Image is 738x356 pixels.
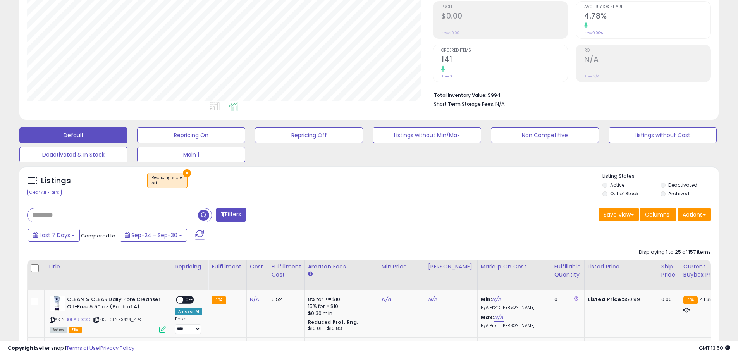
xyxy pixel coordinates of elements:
div: Fulfillment Cost [272,263,301,279]
p: N/A Profit [PERSON_NAME] [481,305,545,310]
span: Compared to: [81,232,117,239]
div: ASIN: [50,296,166,332]
div: Fulfillment [212,263,243,271]
button: Columns [640,208,676,221]
small: Prev: $0.00 [441,31,459,35]
h5: Listings [41,175,71,186]
div: 5.52 [272,296,299,303]
span: 41.38 [700,296,712,303]
div: Markup on Cost [481,263,548,271]
div: off [151,181,183,186]
a: Terms of Use [66,344,99,352]
h2: 4.78% [584,12,710,22]
button: Sep-24 - Sep-30 [120,229,187,242]
b: Short Term Storage Fees: [434,101,494,107]
span: OFF [183,297,196,303]
p: N/A Profit [PERSON_NAME] [481,323,545,328]
button: Actions [678,208,711,221]
span: | SKU: CLN33424_4PK [93,316,141,323]
div: Current Buybox Price [683,263,723,279]
a: N/A [250,296,259,303]
b: Reduced Prof. Rng. [308,319,359,325]
div: Preset: [175,316,202,334]
h2: 141 [441,55,568,65]
div: 8% for <= $10 [308,296,372,303]
th: The percentage added to the cost of goods (COGS) that forms the calculator for Min & Max prices. [477,260,551,290]
div: Listed Price [588,263,655,271]
button: Last 7 Days [28,229,80,242]
a: N/A [494,314,503,322]
b: Listed Price: [588,296,623,303]
a: B01IA9DGS0 [65,316,92,323]
span: Repricing state : [151,175,183,186]
button: Save View [599,208,639,221]
button: Non Competitive [491,127,599,143]
img: 31L3xG6VHgL._SL40_.jpg [50,296,65,311]
label: Active [610,182,624,188]
li: $994 [434,90,705,99]
span: Last 7 Days [40,231,70,239]
a: N/A [492,296,501,303]
div: [PERSON_NAME] [428,263,474,271]
div: Title [48,263,169,271]
div: Fulfillable Quantity [554,263,581,279]
div: Displaying 1 to 25 of 157 items [639,249,711,256]
button: Listings without Min/Max [373,127,481,143]
label: Out of Stock [610,190,638,197]
label: Deactivated [668,182,697,188]
div: Amazon AI [175,308,202,315]
span: Avg. Buybox Share [584,5,710,9]
div: 0 [554,296,578,303]
div: Clear All Filters [27,189,62,196]
a: Privacy Policy [100,344,134,352]
strong: Copyright [8,344,36,352]
b: Min: [481,296,492,303]
button: Main 1 [137,147,245,162]
button: Default [19,127,127,143]
div: $0.30 min [308,310,372,317]
span: ROI [584,48,710,53]
small: FBA [683,296,698,304]
span: Sep-24 - Sep-30 [131,231,177,239]
b: Total Inventory Value: [434,92,487,98]
a: N/A [428,296,437,303]
span: All listings currently available for purchase on Amazon [50,327,67,333]
small: Prev: 0 [441,74,452,79]
b: Max: [481,314,494,321]
h2: N/A [584,55,710,65]
div: 0.00 [661,296,674,303]
button: × [183,169,191,177]
a: N/A [382,296,391,303]
button: Filters [216,208,246,222]
button: Repricing Off [255,127,363,143]
button: Listings without Cost [609,127,717,143]
div: 15% for > $10 [308,303,372,310]
span: FBA [69,327,82,333]
div: Ship Price [661,263,677,279]
div: $10.01 - $10.83 [308,325,372,332]
button: Deactivated & In Stock [19,147,127,162]
span: N/A [495,100,505,108]
div: Min Price [382,263,421,271]
small: FBA [212,296,226,304]
button: Repricing On [137,127,245,143]
label: Archived [668,190,689,197]
div: seller snap | | [8,345,134,352]
p: Listing States: [602,173,719,180]
small: Amazon Fees. [308,271,313,278]
span: Columns [645,211,669,218]
small: Prev: 0.00% [584,31,603,35]
div: Cost [250,263,265,271]
div: Amazon Fees [308,263,375,271]
small: Prev: N/A [584,74,599,79]
span: Ordered Items [441,48,568,53]
span: 2025-10-8 13:50 GMT [699,344,730,352]
div: Repricing [175,263,205,271]
b: CLEAN & CLEAR Daily Pore Cleanser Oil-Free 5.50 oz (Pack of 4) [67,296,161,312]
div: $50.99 [588,296,652,303]
h2: $0.00 [441,12,568,22]
span: Profit [441,5,568,9]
